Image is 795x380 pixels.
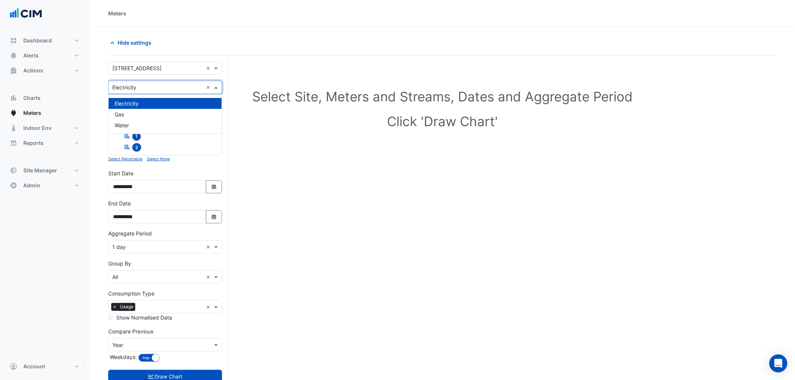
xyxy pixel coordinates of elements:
[124,144,131,150] fa-icon: Reportable
[23,363,45,370] span: Account
[211,214,218,220] fa-icon: Select Date
[10,37,17,44] app-icon: Dashboard
[108,199,131,207] label: End Date
[108,169,133,177] label: Start Date
[108,290,154,297] label: Consumption Type
[10,94,17,102] app-icon: Charts
[6,178,84,193] button: Admin
[6,121,84,136] button: Indoor Env
[10,124,17,132] app-icon: Indoor Env
[120,89,765,104] h1: Select Site, Meters and Streams, Dates and Aggregate Period
[6,359,84,374] button: Account
[23,139,44,147] span: Reports
[23,182,40,189] span: Admin
[108,259,131,267] label: Group By
[9,6,43,21] img: Company Logo
[10,52,17,59] app-icon: Alerts
[23,167,57,174] span: Site Manager
[108,353,137,361] label: Weekdays:
[108,327,153,335] label: Compare Previous
[115,100,139,107] span: Electricity
[6,33,84,48] button: Dashboard
[206,303,212,311] span: Clear
[10,139,17,147] app-icon: Reports
[10,182,17,189] app-icon: Admin
[6,90,84,106] button: Charts
[132,143,142,152] span: 2
[211,184,218,190] fa-icon: Select Date
[108,157,142,161] small: Select Reportable
[118,39,151,47] span: Hide settings
[124,133,131,139] fa-icon: Reportable
[23,94,41,102] span: Charts
[147,157,170,161] small: Select None
[23,52,39,59] span: Alerts
[109,95,222,134] div: Options List
[206,243,212,251] span: Clear
[120,113,765,129] h1: Click 'Draw Chart'
[10,109,17,117] app-icon: Meters
[6,48,84,63] button: Alerts
[6,163,84,178] button: Site Manager
[108,155,142,162] button: Select Reportable
[6,63,84,78] button: Actions
[206,83,212,91] span: Clear
[10,167,17,174] app-icon: Site Manager
[147,155,170,162] button: Select None
[23,124,51,132] span: Indoor Env
[10,67,17,74] app-icon: Actions
[116,314,172,321] label: Show Normalised Data
[108,9,126,17] div: Meters
[115,122,129,128] span: Water
[206,273,212,281] span: Clear
[206,64,212,72] span: Clear
[108,36,156,49] button: Hide settings
[769,354,787,372] div: Open Intercom Messenger
[6,136,84,151] button: Reports
[6,106,84,121] button: Meters
[118,303,135,311] span: Usage
[23,109,41,117] span: Meters
[23,37,52,44] span: Dashboard
[132,132,141,141] span: 1
[23,67,43,74] span: Actions
[115,111,124,118] span: Gas
[108,229,152,237] label: Aggregate Period
[111,303,118,311] span: ×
